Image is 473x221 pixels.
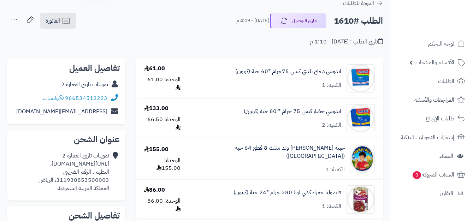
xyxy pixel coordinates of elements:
[244,107,341,115] a: اندومي خضار كيس 75 جرام * 60 حبة (كرتون)
[395,110,469,127] a: طلبات الإرجاع
[395,35,469,52] a: لوحة التحكم
[43,94,64,102] a: واتساب
[438,76,454,86] span: الطلبات
[13,64,120,72] h2: تفاصيل العميل
[395,91,469,108] a: المراجعات والأسئلة
[415,58,454,67] span: الأقسام والمنتجات
[65,94,107,102] a: 966534512223
[395,166,469,183] a: السلات المتروكة0
[428,39,454,49] span: لوحة التحكم
[270,13,326,28] button: جاري التوصيل
[414,95,454,105] span: المراجعات والأسئلة
[395,129,469,146] a: إشعارات التحويلات البنكية
[236,17,269,24] small: [DATE] - 4:09 م
[426,114,454,124] span: طلبات الإرجاع
[325,166,345,174] div: الكمية: 1
[144,145,168,154] div: 155.00
[40,13,76,29] a: الفاتورة
[144,115,181,132] div: الوحدة: 66.50
[144,156,181,173] div: الوحدة: 155.00
[16,107,107,116] a: [EMAIL_ADDRESS][DOMAIN_NAME]
[412,170,454,180] span: السلات المتروكة
[350,145,374,173] img: 1747326514-81et-V6j0bL._AC_SL1500-90x90.jpg
[347,64,374,92] img: 1747282053-5ABykeYswuxMuW5FNwWNxRuGnPYpgwDk-90x90.jpg
[347,104,374,132] img: 1747283225-Screenshot%202025-05-15%20072245-90x90.jpg
[322,121,341,129] div: الكمية: 2
[334,14,383,28] h2: الطلب #1610
[322,202,341,210] div: الكمية: 1
[401,132,454,142] span: إشعارات التحويلات البنكية
[440,189,453,198] span: التقارير
[144,197,181,213] div: الوحدة: 86.00
[395,73,469,90] a: الطلبات
[310,38,383,46] div: تاريخ الطلب : [DATE] - 1:10 م
[144,104,168,113] div: 133.00
[144,65,165,73] div: 61.00
[13,211,120,220] h2: تفاصيل الشحن
[322,81,341,89] div: الكمية: 1
[439,151,453,161] span: العملاء
[233,189,341,197] a: فاصوليا حمراء كدني لونا 380 جرام *24 حبة (كرتون)
[425,20,466,35] img: logo-2.png
[395,185,469,202] a: التقارير
[144,76,181,92] div: الوحدة: 61.00
[61,80,108,89] a: تموينات تاريخ العمارة 2
[144,186,165,194] div: 86.00
[235,67,341,76] a: اندومى دجاج بلدى كيس 75جرام *60 حبة (كرتون)
[13,135,120,144] h2: عنوان الشحن
[46,17,60,25] span: الفاتورة
[13,152,109,192] div: تموينات تاريخ العمارة 2 [URL][DOMAIN_NAME]، النظيم . الرقم الضريبي 311930853500003، الرياض المملك...
[413,171,421,179] span: 0
[395,148,469,165] a: العملاء
[197,144,345,160] a: جبنه [PERSON_NAME] ولد مثلث 8 قطع 64 حبة ([GEOGRAPHIC_DATA])
[347,185,374,214] img: 1747334558-71Q86U8nwyL._AC_SL1500-90x90.jpg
